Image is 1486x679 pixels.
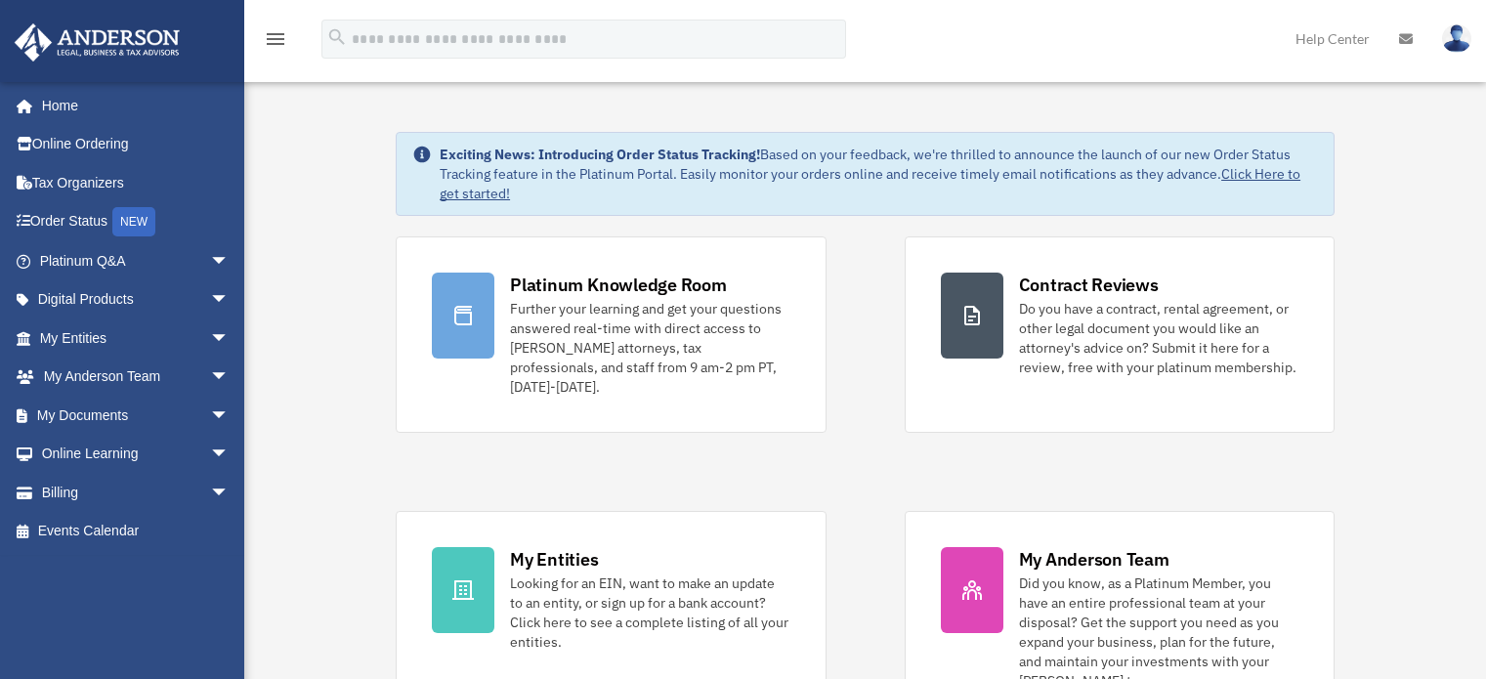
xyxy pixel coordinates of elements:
span: arrow_drop_down [210,358,249,398]
div: Further your learning and get your questions answered real-time with direct access to [PERSON_NAM... [510,299,789,397]
a: Digital Productsarrow_drop_down [14,280,259,319]
a: Platinum Q&Aarrow_drop_down [14,241,259,280]
a: Order StatusNEW [14,202,259,242]
a: Contract Reviews Do you have a contract, rental agreement, or other legal document you would like... [905,236,1335,433]
a: My Anderson Teamarrow_drop_down [14,358,259,397]
div: My Anderson Team [1019,547,1169,572]
span: arrow_drop_down [210,241,249,281]
div: Looking for an EIN, want to make an update to an entity, or sign up for a bank account? Click her... [510,573,789,652]
span: arrow_drop_down [210,318,249,359]
a: Click Here to get started! [440,165,1300,202]
img: Anderson Advisors Platinum Portal [9,23,186,62]
span: arrow_drop_down [210,435,249,475]
span: arrow_drop_down [210,473,249,513]
a: My Documentsarrow_drop_down [14,396,259,435]
div: Platinum Knowledge Room [510,273,727,297]
strong: Exciting News: Introducing Order Status Tracking! [440,146,760,163]
a: menu [264,34,287,51]
div: NEW [112,207,155,236]
span: arrow_drop_down [210,396,249,436]
a: Billingarrow_drop_down [14,473,259,512]
i: menu [264,27,287,51]
img: User Pic [1442,24,1471,53]
i: search [326,26,348,48]
span: arrow_drop_down [210,280,249,320]
a: Online Learningarrow_drop_down [14,435,259,474]
div: Contract Reviews [1019,273,1159,297]
div: Do you have a contract, rental agreement, or other legal document you would like an attorney's ad... [1019,299,1298,377]
div: My Entities [510,547,598,572]
a: Platinum Knowledge Room Further your learning and get your questions answered real-time with dire... [396,236,826,433]
a: Events Calendar [14,512,259,551]
div: Based on your feedback, we're thrilled to announce the launch of our new Order Status Tracking fe... [440,145,1318,203]
a: Home [14,86,249,125]
a: My Entitiesarrow_drop_down [14,318,259,358]
a: Online Ordering [14,125,259,164]
a: Tax Organizers [14,163,259,202]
